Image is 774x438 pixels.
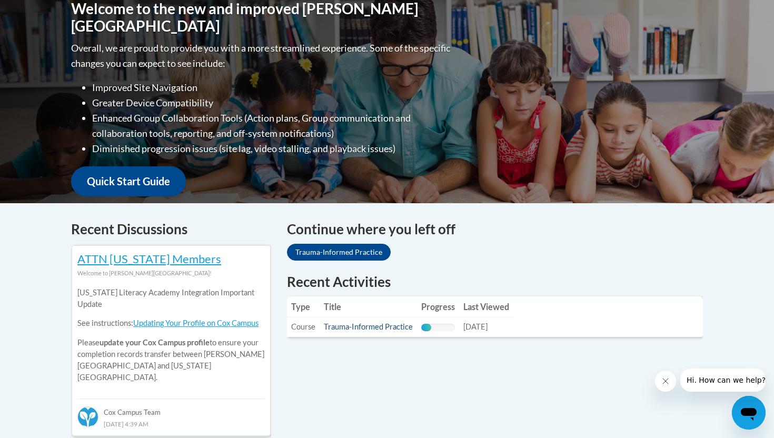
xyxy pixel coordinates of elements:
[77,317,265,329] p: See instructions:
[287,219,703,240] h4: Continue where you left off
[71,219,271,240] h4: Recent Discussions
[77,406,98,427] img: Cox Campus Team
[287,272,703,291] h1: Recent Activities
[92,95,453,111] li: Greater Device Compatibility
[77,399,265,417] div: Cox Campus Team
[287,244,391,261] a: Trauma-Informed Practice
[324,322,413,331] a: Trauma-Informed Practice
[100,338,210,347] b: update your Cox Campus profile
[92,111,453,141] li: Enhanced Group Collaboration Tools (Action plans, Group communication and collaboration tools, re...
[71,166,186,196] a: Quick Start Guide
[291,322,315,331] span: Course
[71,41,453,71] p: Overall, we are proud to provide you with a more streamlined experience. Some of the specific cha...
[287,296,320,317] th: Type
[77,279,265,391] div: Please to ensure your completion records transfer between [PERSON_NAME][GEOGRAPHIC_DATA] and [US_...
[92,141,453,156] li: Diminished progression issues (site lag, video stalling, and playback issues)
[421,324,431,331] div: Progress, %
[417,296,459,317] th: Progress
[732,396,766,430] iframe: Button to launch messaging window
[655,371,676,392] iframe: Close message
[77,252,221,266] a: ATTN [US_STATE] Members
[320,296,417,317] th: Title
[77,267,265,279] div: Welcome to [PERSON_NAME][GEOGRAPHIC_DATA]!
[77,418,265,430] div: [DATE] 4:39 AM
[680,369,766,392] iframe: Message from company
[463,322,488,331] span: [DATE]
[459,296,513,317] th: Last Viewed
[77,287,265,310] p: [US_STATE] Literacy Academy Integration Important Update
[92,80,453,95] li: Improved Site Navigation
[133,318,259,327] a: Updating Your Profile on Cox Campus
